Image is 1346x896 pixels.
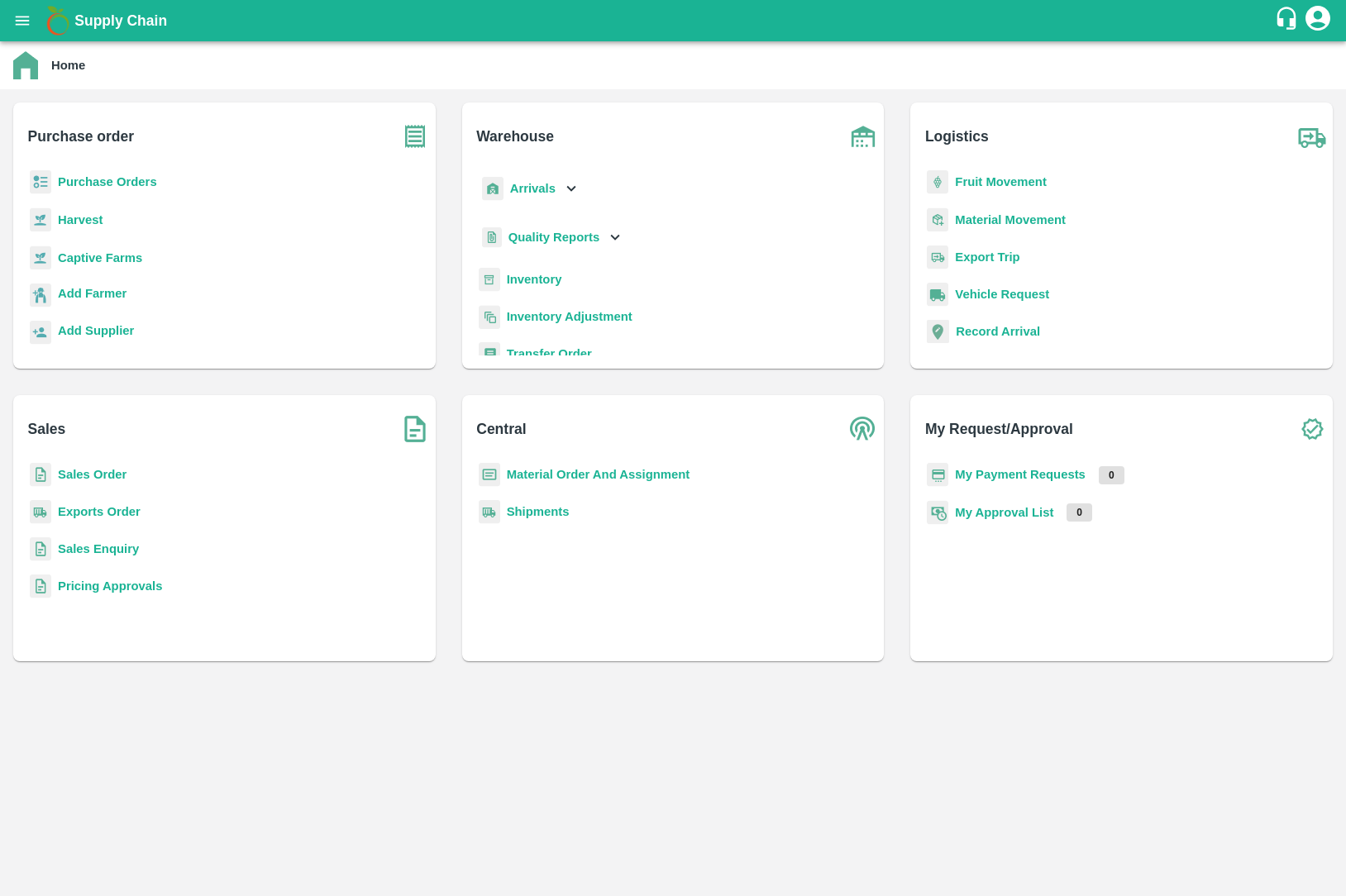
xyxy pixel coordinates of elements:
[3,2,41,40] button: open drawer
[479,305,500,329] img: inventory
[13,51,38,79] img: home
[476,125,554,148] b: Warehouse
[510,182,556,195] b: Arrivals
[927,207,948,232] img: material
[482,177,504,201] img: whArrival
[479,268,500,292] img: whInventory
[58,251,142,265] a: Captive Farms
[58,287,126,300] b: Add Farmer
[955,288,1049,301] a: Vehicle Request
[30,245,51,270] img: harvest
[479,342,500,366] img: whTransfer
[479,221,625,255] div: Quality Reports
[507,347,592,360] a: Transfer Order
[479,463,500,487] img: centralMaterial
[1067,503,1092,522] p: 0
[479,170,581,207] div: Arrivals
[58,542,139,555] a: Sales Enquiry
[41,4,74,37] img: logo
[482,227,502,248] img: qualityReport
[58,505,141,518] a: Exports Order
[394,408,436,450] img: soSales
[30,207,51,232] img: harvest
[58,175,157,188] a: Purchase Orders
[927,463,948,487] img: payment
[507,505,570,518] a: Shipments
[74,9,1274,32] a: Supply Chain
[30,574,51,598] img: sales
[507,468,690,481] a: Material Order And Assignment
[476,417,526,441] b: Central
[74,12,167,29] b: Supply Chain
[1291,116,1333,157] img: truck
[842,408,884,450] img: central
[1291,408,1333,450] img: check
[955,213,1066,226] a: Material Movement
[30,321,51,345] img: supplier
[58,284,126,307] a: Add Farmer
[956,325,1040,338] a: Record Arrival
[58,468,126,481] a: Sales Order
[1099,466,1124,484] p: 0
[927,283,948,307] img: vehicle
[1303,3,1333,38] div: account of current user
[58,322,134,344] a: Add Supplier
[30,500,51,524] img: shipments
[927,500,948,525] img: approval
[925,125,989,148] b: Logistics
[30,463,51,487] img: sales
[927,320,949,343] img: recordArrival
[955,506,1053,519] a: My Approval List
[479,500,500,524] img: shipments
[30,537,51,561] img: sales
[507,273,562,286] a: Inventory
[30,284,51,307] img: farmer
[51,59,85,72] b: Home
[394,116,436,157] img: purchase
[955,250,1019,264] a: Export Trip
[508,231,600,244] b: Quality Reports
[28,125,134,148] b: Purchase order
[30,170,51,194] img: reciept
[955,175,1047,188] a: Fruit Movement
[925,417,1073,441] b: My Request/Approval
[58,579,162,593] a: Pricing Approvals
[28,417,66,441] b: Sales
[927,170,948,194] img: fruit
[58,213,103,226] a: Harvest
[1274,6,1303,36] div: customer-support
[955,468,1086,481] a: My Payment Requests
[507,310,632,323] a: Inventory Adjustment
[58,324,134,337] b: Add Supplier
[842,116,884,157] img: warehouse
[927,245,948,269] img: delivery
